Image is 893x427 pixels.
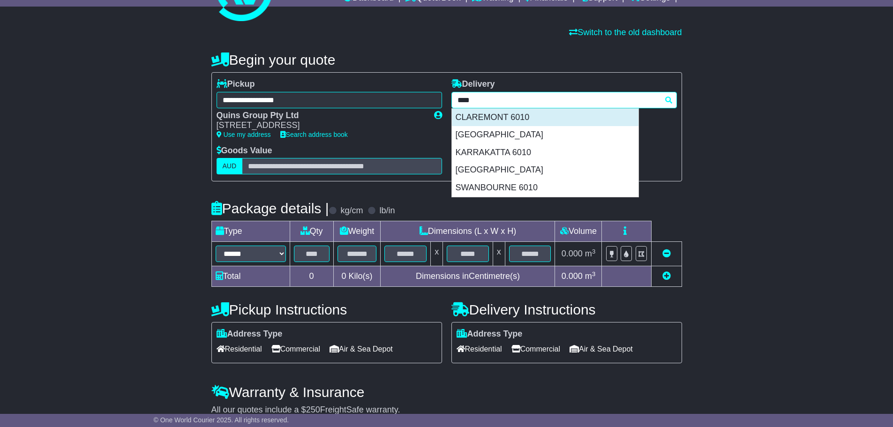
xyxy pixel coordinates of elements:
[211,266,290,287] td: Total
[562,249,583,258] span: 0.000
[569,28,682,37] a: Switch to the old dashboard
[330,342,393,356] span: Air & Sea Depot
[592,270,596,277] sup: 3
[271,342,320,356] span: Commercial
[217,158,243,174] label: AUD
[217,79,255,90] label: Pickup
[211,405,682,415] div: All our quotes include a $ FreightSafe warranty.
[457,329,523,339] label: Address Type
[217,146,272,156] label: Goods Value
[340,206,363,216] label: kg/cm
[306,405,320,414] span: 250
[381,221,555,242] td: Dimensions (L x W x H)
[451,79,495,90] label: Delivery
[451,92,677,108] typeahead: Please provide city
[211,302,442,317] h4: Pickup Instructions
[662,249,671,258] a: Remove this item
[452,179,638,197] div: SWANBOURNE 6010
[452,161,638,179] div: [GEOGRAPHIC_DATA]
[451,302,682,317] h4: Delivery Instructions
[562,271,583,281] span: 0.000
[452,144,638,162] div: KARRAKATTA 6010
[217,120,425,131] div: [STREET_ADDRESS]
[211,52,682,67] h4: Begin your quote
[511,342,560,356] span: Commercial
[217,329,283,339] label: Address Type
[381,266,555,287] td: Dimensions in Centimetre(s)
[280,131,348,138] a: Search address book
[290,221,333,242] td: Qty
[341,271,346,281] span: 0
[570,342,633,356] span: Air & Sea Depot
[333,266,381,287] td: Kilo(s)
[662,271,671,281] a: Add new item
[431,242,443,266] td: x
[585,249,596,258] span: m
[217,131,271,138] a: Use my address
[592,248,596,255] sup: 3
[290,266,333,287] td: 0
[493,242,505,266] td: x
[211,221,290,242] td: Type
[555,221,602,242] td: Volume
[585,271,596,281] span: m
[217,111,425,121] div: Quins Group Pty Ltd
[217,342,262,356] span: Residential
[154,416,289,424] span: © One World Courier 2025. All rights reserved.
[379,206,395,216] label: lb/in
[211,201,329,216] h4: Package details |
[457,342,502,356] span: Residential
[211,384,682,400] h4: Warranty & Insurance
[333,221,381,242] td: Weight
[452,109,638,127] div: CLAREMONT 6010
[452,126,638,144] div: [GEOGRAPHIC_DATA]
